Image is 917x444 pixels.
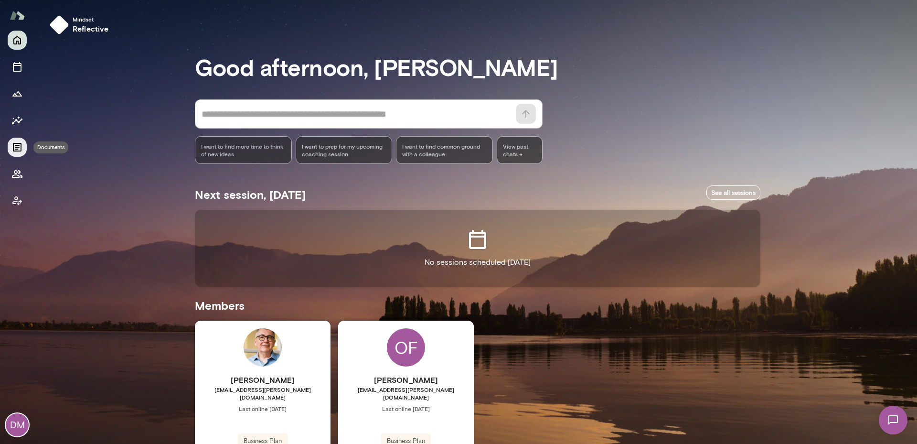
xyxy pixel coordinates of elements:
button: Insights [8,111,27,130]
button: Mindsetreflective [46,11,117,38]
h5: Next session, [DATE] [195,187,306,202]
div: I want to find common ground with a colleague [396,136,493,164]
button: Sessions [8,57,27,76]
div: I want to prep for my upcoming coaching session [296,136,393,164]
h3: Good afternoon, [PERSON_NAME] [195,54,760,80]
h6: [PERSON_NAME] [338,374,474,386]
h6: reflective [73,23,109,34]
span: View past chats -> [497,136,543,164]
div: Documents [33,141,68,153]
img: Scott Bowie [244,328,282,367]
div: OF [387,328,425,367]
div: I want to find more time to think of new ideas [195,136,292,164]
button: Growth Plan [8,84,27,103]
p: No sessions scheduled [DATE] [425,257,531,268]
h6: [PERSON_NAME] [195,374,331,386]
button: Documents [8,138,27,157]
span: Last online [DATE] [338,405,474,412]
button: Home [8,31,27,50]
img: mindset [50,15,69,34]
button: Members [8,164,27,184]
span: I want to find common ground with a colleague [402,142,487,158]
button: Client app [8,191,27,210]
span: I want to find more time to think of new ideas [201,142,286,158]
span: Last online [DATE] [195,405,331,412]
span: I want to prep for my upcoming coaching session [302,142,386,158]
h5: Members [195,298,760,313]
div: DM [6,413,29,436]
a: See all sessions [706,185,760,200]
span: [EMAIL_ADDRESS][PERSON_NAME][DOMAIN_NAME] [338,386,474,401]
img: Mento [10,6,25,24]
span: [EMAIL_ADDRESS][PERSON_NAME][DOMAIN_NAME] [195,386,331,401]
span: Mindset [73,15,109,23]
